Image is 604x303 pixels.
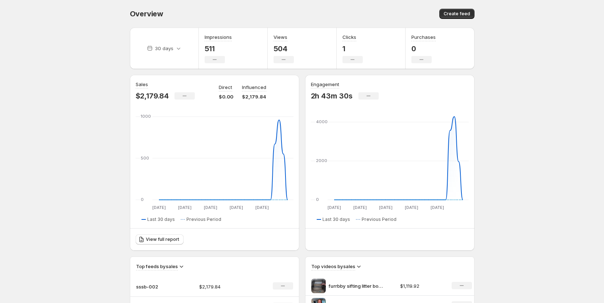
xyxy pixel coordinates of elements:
h3: Purchases [411,33,436,41]
text: [DATE] [379,205,392,210]
p: furrbby sifting litter box for regular clumping litter-7 [329,282,383,290]
text: 0 [141,197,144,202]
text: [DATE] [204,205,217,210]
text: 1000 [141,114,151,119]
span: Overview [130,9,163,18]
a: View full report [136,234,184,245]
text: [DATE] [255,205,268,210]
text: [DATE] [430,205,444,210]
h3: Top videos by sales [311,263,355,270]
h3: Views [274,33,287,41]
h3: Top feeds by sales [136,263,178,270]
text: [DATE] [327,205,341,210]
p: $2,179.84 [199,283,251,290]
text: 0 [316,197,319,202]
text: 4000 [316,119,328,124]
p: Influenced [242,84,266,91]
img: furrbby sifting litter box for regular clumping litter-7 [311,279,326,293]
p: 511 [205,44,232,53]
text: [DATE] [152,205,165,210]
span: Last 30 days [322,217,350,222]
p: $1,119.92 [400,282,443,290]
p: sssb-002 [136,283,172,290]
button: Create feed [439,9,474,19]
h3: Clicks [342,33,356,41]
p: 2h 43m 30s [311,92,353,100]
span: View full report [146,237,179,242]
span: Previous Period [186,217,221,222]
text: [DATE] [178,205,191,210]
p: $2,179.84 [242,93,266,100]
p: $2,179.84 [136,92,169,100]
p: 1 [342,44,363,53]
h3: Sales [136,81,148,88]
text: [DATE] [353,205,366,210]
text: [DATE] [229,205,243,210]
h3: Impressions [205,33,232,41]
p: $0.00 [219,93,233,100]
text: 500 [141,155,149,161]
span: Last 30 days [147,217,175,222]
p: 0 [411,44,436,53]
p: 30 days [155,45,173,52]
span: Create feed [444,11,470,17]
span: Previous Period [362,217,396,222]
p: 504 [274,44,294,53]
h3: Engagement [311,81,339,88]
p: Direct [219,84,232,91]
text: 2000 [316,158,327,163]
text: [DATE] [404,205,418,210]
